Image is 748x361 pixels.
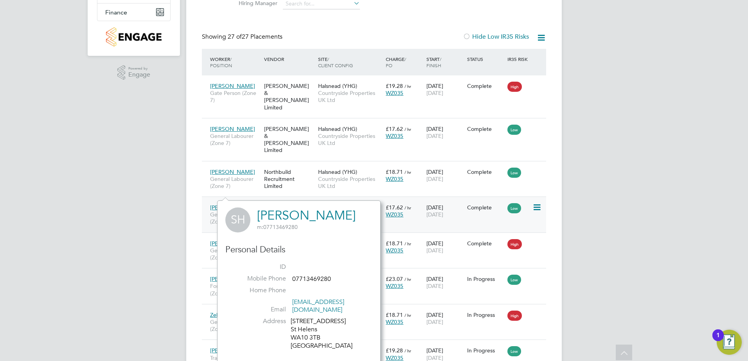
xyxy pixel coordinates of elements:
[386,56,406,68] span: / PO
[405,312,411,318] span: / hr
[262,164,316,194] div: Northbuild Recruitment Limited
[210,125,255,132] span: [PERSON_NAME]
[225,244,372,256] h3: Personal Details
[405,276,411,282] span: / hr
[318,82,357,89] span: Halsnead (YHG)
[210,168,255,175] span: [PERSON_NAME]
[117,65,151,80] a: Powered byEngage
[424,272,465,293] div: [DATE]
[228,33,282,41] span: 27 Placements
[386,282,403,290] span: WZ035
[467,311,504,318] div: In Progress
[467,125,504,132] div: Complete
[262,122,316,158] div: [PERSON_NAME] & [PERSON_NAME] Limited
[507,203,521,213] span: Low
[106,27,161,46] img: countryside-properties-logo-retina.png
[467,275,504,282] div: In Progress
[386,204,403,211] span: £17.62
[257,223,298,231] span: 07713469280
[507,168,521,178] span: Low
[228,33,242,41] span: 27 of
[262,52,316,66] div: Vendor
[507,125,521,135] span: Low
[467,204,504,211] div: Complete
[210,311,259,318] span: Zebulion Kenamu…
[231,286,286,295] label: Home Phone
[208,343,546,349] a: [PERSON_NAME]Traffic [PERSON_NAME] (Non CPCS) (Zone 7)Northbuild Recruitment LimitedHalsnead (YHG...
[405,241,411,247] span: / hr
[208,52,262,72] div: Worker
[210,318,260,332] span: General Labourer (Zone 7)
[467,168,504,175] div: Complete
[384,52,424,72] div: Charge
[318,175,382,189] span: Countryside Properties UK Ltd
[717,330,742,355] button: Open Resource Center, 1 new notification
[386,125,403,132] span: £17.62
[210,82,255,89] span: [PERSON_NAME]
[405,348,411,354] span: / hr
[210,211,260,225] span: General Labourer (Zone 7)
[386,89,403,97] span: WZ035
[424,52,465,72] div: Start
[507,311,522,321] span: High
[208,121,546,128] a: [PERSON_NAME]General Labourer (Zone 7)[PERSON_NAME] & [PERSON_NAME] LimitedHalsnead (YHG)Countrys...
[292,298,344,314] a: [EMAIL_ADDRESS][DOMAIN_NAME]
[426,318,443,325] span: [DATE]
[318,125,357,132] span: Halsnead (YHG)
[105,9,127,16] span: Finance
[202,33,284,41] div: Showing
[318,56,353,68] span: / Client Config
[97,4,170,21] button: Finance
[292,275,331,283] span: 07713469280
[231,306,286,314] label: Email
[424,79,465,100] div: [DATE]
[467,347,504,354] div: In Progress
[210,89,260,104] span: Gate Person (Zone 7)
[231,317,286,325] label: Address
[291,317,365,350] div: [STREET_ADDRESS] St Helens WA10 3TB [GEOGRAPHIC_DATA]
[128,71,150,78] span: Engage
[225,207,250,232] span: SH
[128,65,150,72] span: Powered by
[405,169,411,175] span: / hr
[467,240,504,247] div: Complete
[426,211,443,218] span: [DATE]
[316,52,384,72] div: Site
[463,33,529,41] label: Hide Low IR35 Risks
[208,200,546,206] a: [PERSON_NAME]General Labourer (Zone 7)Northbuild Recruitment LimitedHalsnead (YHG)Countryside Pro...
[386,168,403,175] span: £18.71
[424,236,465,258] div: [DATE]
[507,239,522,249] span: High
[426,56,441,68] span: / Finish
[426,132,443,139] span: [DATE]
[386,82,403,89] span: £19.28
[386,211,403,218] span: WZ035
[210,347,255,354] span: [PERSON_NAME]
[210,282,260,297] span: Forklift Operator (Zone 6 & 7)
[318,132,382,147] span: Countryside Properties UK Ltd
[208,307,546,314] a: Zebulion Kenamu…General Labourer (Zone 7)Northbuild Recruitment LimitedHalsnead (YHG)Countryside ...
[208,236,546,242] a: [PERSON_NAME]General Labourer (Zone 7)Northbuild Recruitment LimitedHalsnead (YHG)Countryside Pro...
[386,175,403,182] span: WZ035
[262,79,316,115] div: [PERSON_NAME] & [PERSON_NAME] Limited
[426,89,443,97] span: [DATE]
[208,164,546,171] a: [PERSON_NAME]General Labourer (Zone 7)Northbuild Recruitment LimitedHalsnead (YHG)Countryside Pro...
[318,89,382,104] span: Countryside Properties UK Ltd
[257,208,356,223] a: [PERSON_NAME]
[716,335,720,345] div: 1
[424,164,465,186] div: [DATE]
[405,205,411,211] span: / hr
[231,275,286,283] label: Mobile Phone
[405,126,411,132] span: / hr
[208,78,546,85] a: [PERSON_NAME]Gate Person (Zone 7)[PERSON_NAME] & [PERSON_NAME] LimitedHalsnead (YHG)Countryside P...
[97,27,171,46] a: Go to home page
[386,240,403,247] span: £18.71
[210,240,255,247] span: [PERSON_NAME]
[210,132,260,147] span: General Labourer (Zone 7)
[465,52,506,66] div: Status
[386,311,403,318] span: £18.71
[318,168,357,175] span: Halsnead (YHG)
[507,275,521,285] span: Low
[426,247,443,254] span: [DATE]
[210,247,260,261] span: General Labourer (Zone 7)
